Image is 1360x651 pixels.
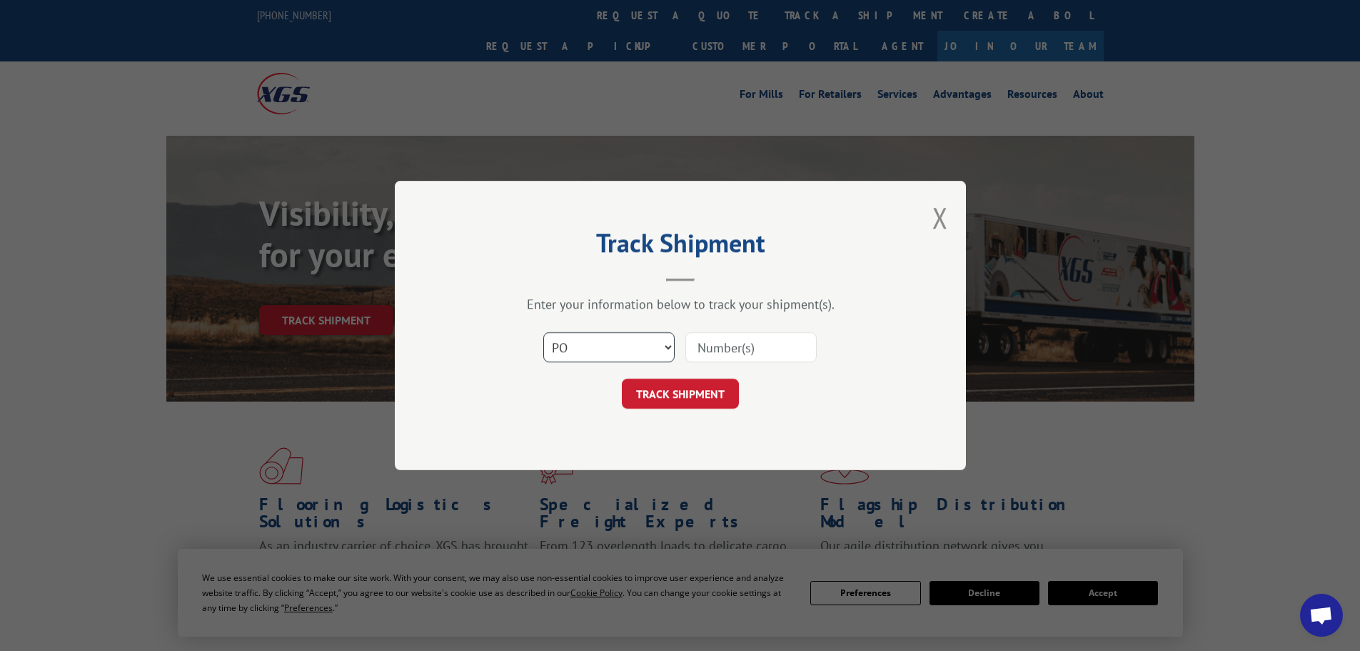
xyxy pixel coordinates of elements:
div: Open chat [1300,594,1343,637]
h2: Track Shipment [466,233,895,260]
input: Number(s) [685,332,817,362]
button: Close modal [932,199,948,237]
div: Enter your information below to track your shipment(s). [466,296,895,312]
button: TRACK SHIPMENT [622,379,739,409]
